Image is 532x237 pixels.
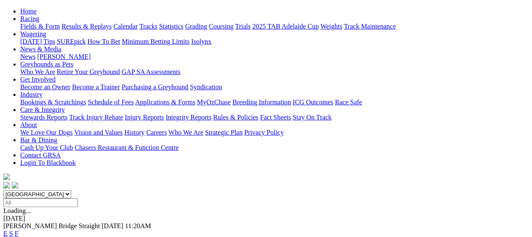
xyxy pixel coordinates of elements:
[20,91,43,98] a: Industry
[20,53,35,60] a: News
[20,45,61,53] a: News & Media
[166,114,211,121] a: Integrity Reports
[3,173,10,180] img: logo-grsa-white.png
[124,129,144,136] a: History
[20,68,55,75] a: Who We Are
[15,230,19,237] a: F
[20,83,529,91] div: Get Involved
[20,15,39,22] a: Racing
[20,8,37,15] a: Home
[102,222,123,229] span: [DATE]
[139,23,158,30] a: Tracks
[125,222,151,229] span: 11:20AM
[191,38,211,45] a: Isolynx
[20,114,67,121] a: Stewards Reports
[20,129,72,136] a: We Love Our Dogs
[20,30,46,37] a: Wagering
[57,68,120,75] a: Retire Your Greyhound
[20,23,529,30] div: Racing
[9,230,13,237] a: S
[122,38,190,45] a: Minimum Betting Limits
[293,114,331,121] a: Stay On Track
[146,129,167,136] a: Careers
[20,68,529,76] div: Greyhounds as Pets
[20,23,60,30] a: Fields & Form
[74,129,123,136] a: Vision and Values
[3,215,529,222] div: [DATE]
[3,182,10,189] img: facebook.svg
[190,83,222,91] a: Syndication
[3,230,8,237] a: E
[159,23,184,30] a: Statistics
[88,38,120,45] a: How To Bet
[57,38,86,45] a: SUREpick
[252,23,319,30] a: 2025 TAB Adelaide Cup
[20,159,76,166] a: Login To Blackbook
[321,23,342,30] a: Weights
[335,99,362,106] a: Race Safe
[135,99,195,106] a: Applications & Forms
[20,61,73,68] a: Greyhounds as Pets
[20,106,65,113] a: Care & Integrity
[113,23,138,30] a: Calendar
[69,114,123,121] a: Track Injury Rebate
[344,23,396,30] a: Track Maintenance
[88,99,134,106] a: Schedule of Fees
[20,144,529,152] div: Bar & Dining
[75,144,179,151] a: Chasers Restaurant & Function Centre
[205,129,243,136] a: Strategic Plan
[37,53,91,60] a: [PERSON_NAME]
[72,83,120,91] a: Become a Trainer
[20,129,529,136] div: About
[209,23,234,30] a: Coursing
[3,207,31,214] span: Loading...
[20,121,37,128] a: About
[213,114,259,121] a: Rules & Policies
[20,144,73,151] a: Cash Up Your Club
[235,23,251,30] a: Trials
[122,83,188,91] a: Purchasing a Greyhound
[20,38,55,45] a: [DATE] Tips
[260,114,291,121] a: Fact Sheets
[20,152,61,159] a: Contact GRSA
[20,53,529,61] div: News & Media
[125,114,164,121] a: Injury Reports
[20,99,86,106] a: Bookings & Scratchings
[3,222,100,229] span: [PERSON_NAME] Bridge Straight
[122,68,181,75] a: GAP SA Assessments
[233,99,291,106] a: Breeding Information
[197,99,231,106] a: MyOzChase
[185,23,207,30] a: Grading
[20,114,529,121] div: Care & Integrity
[168,129,203,136] a: Who We Are
[244,129,284,136] a: Privacy Policy
[20,136,57,144] a: Bar & Dining
[3,198,78,207] input: Select date
[12,182,19,189] img: twitter.svg
[20,83,70,91] a: Become an Owner
[61,23,112,30] a: Results & Replays
[293,99,333,106] a: ICG Outcomes
[20,76,56,83] a: Get Involved
[20,99,529,106] div: Industry
[20,38,529,45] div: Wagering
